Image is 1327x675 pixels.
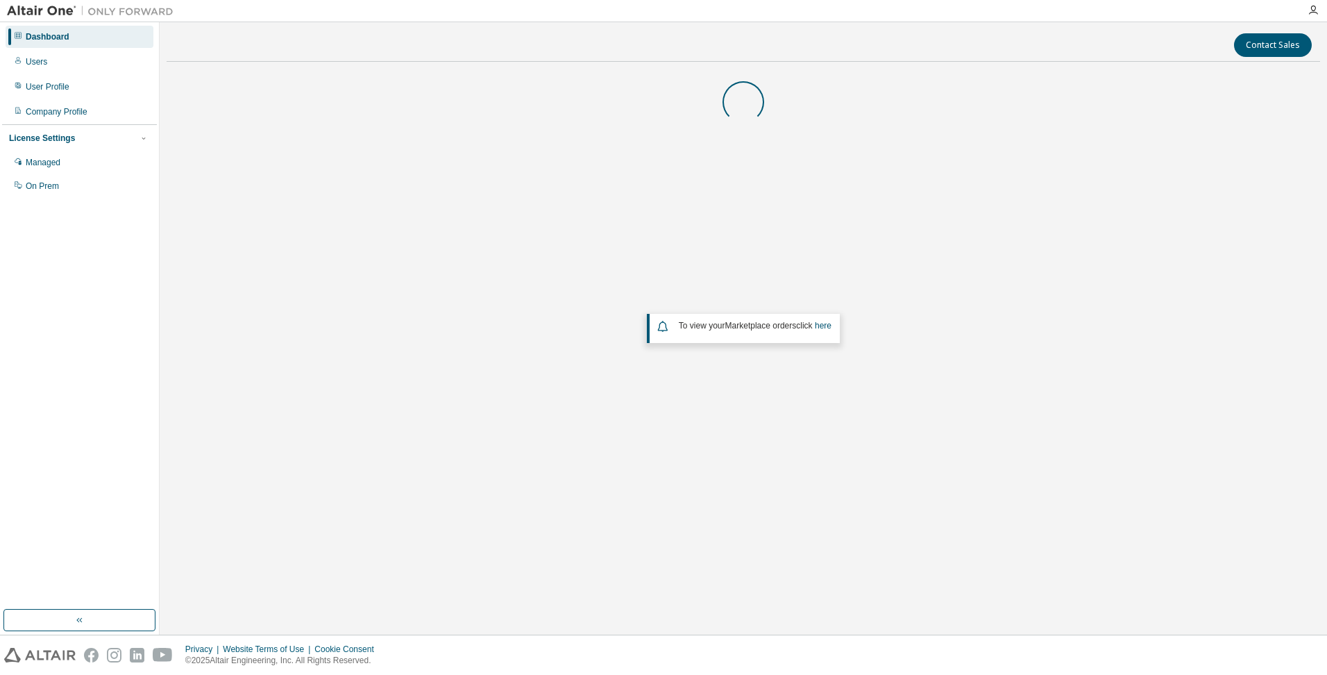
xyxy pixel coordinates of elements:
[314,644,382,655] div: Cookie Consent
[26,31,69,42] div: Dashboard
[26,181,59,192] div: On Prem
[26,106,87,117] div: Company Profile
[223,644,314,655] div: Website Terms of Use
[185,644,223,655] div: Privacy
[26,56,47,67] div: Users
[84,648,99,662] img: facebook.svg
[107,648,121,662] img: instagram.svg
[4,648,76,662] img: altair_logo.svg
[153,648,173,662] img: youtube.svg
[1234,33,1312,57] button: Contact Sales
[130,648,144,662] img: linkedin.svg
[815,321,831,331] a: here
[679,321,831,331] span: To view your click
[9,133,75,144] div: License Settings
[26,157,60,168] div: Managed
[26,81,69,92] div: User Profile
[7,4,180,18] img: Altair One
[725,321,797,331] em: Marketplace orders
[185,655,382,667] p: © 2025 Altair Engineering, Inc. All Rights Reserved.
